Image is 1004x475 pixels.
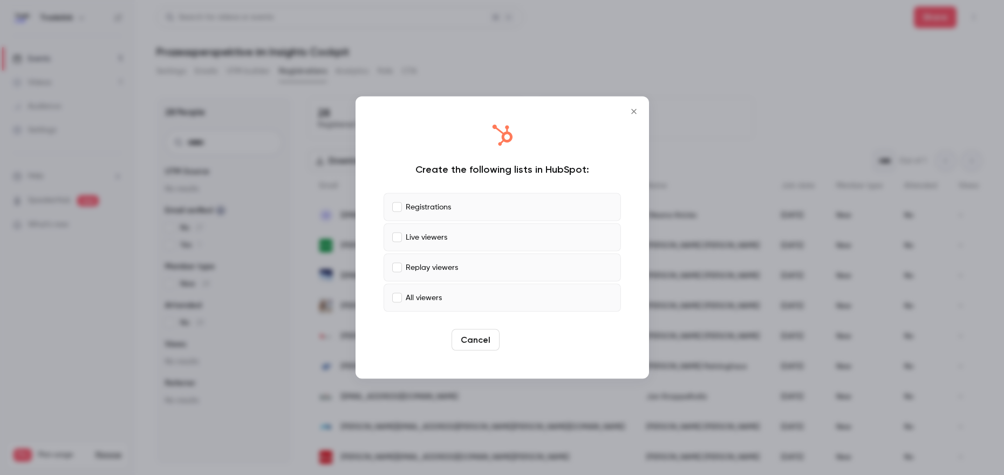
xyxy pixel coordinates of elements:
[623,101,645,123] button: Close
[406,262,458,273] p: Replay viewers
[406,292,442,303] p: All viewers
[406,232,447,243] p: Live viewers
[384,163,621,176] div: Create the following lists in HubSpot:
[452,329,500,351] button: Cancel
[406,201,451,213] p: Registrations
[504,329,552,351] button: Create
